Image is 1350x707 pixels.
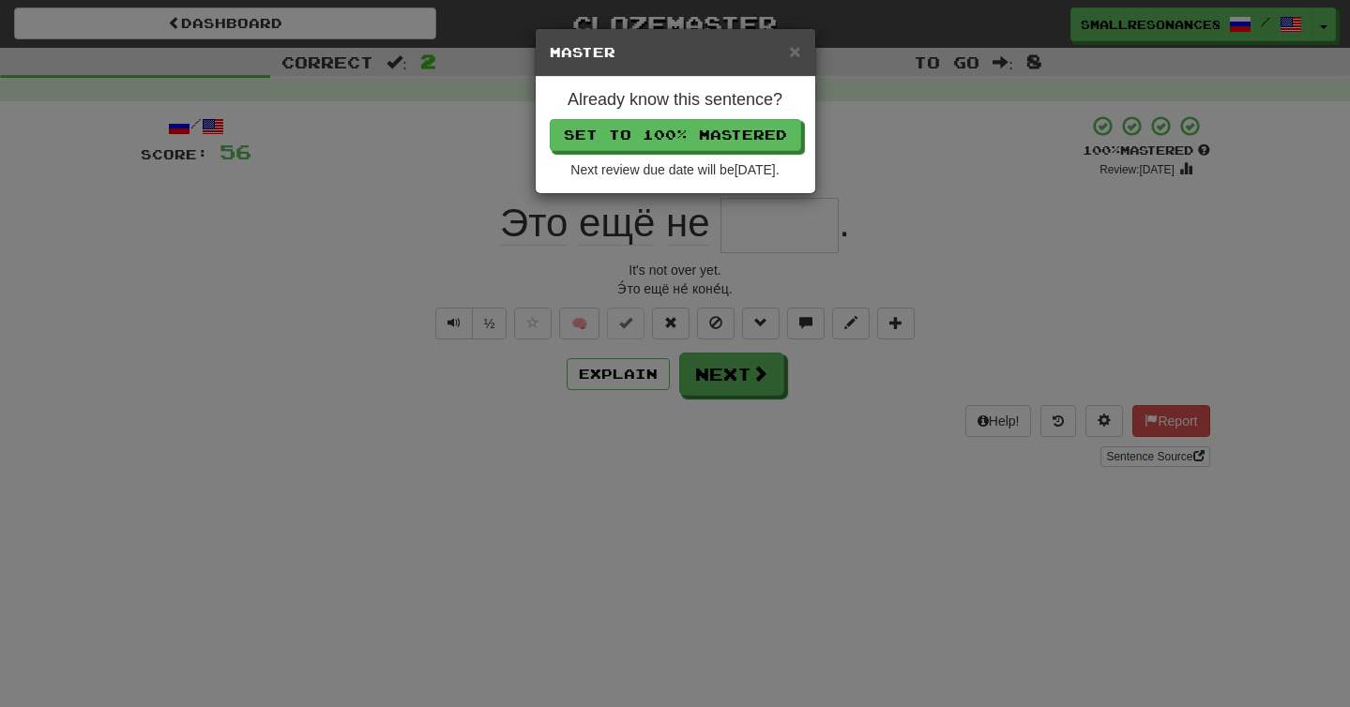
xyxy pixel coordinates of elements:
[550,43,801,62] h5: Master
[550,91,801,110] h4: Already know this sentence?
[789,41,800,61] button: Close
[550,119,801,151] button: Set to 100% Mastered
[789,40,800,62] span: ×
[550,160,801,179] div: Next review due date will be [DATE] .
